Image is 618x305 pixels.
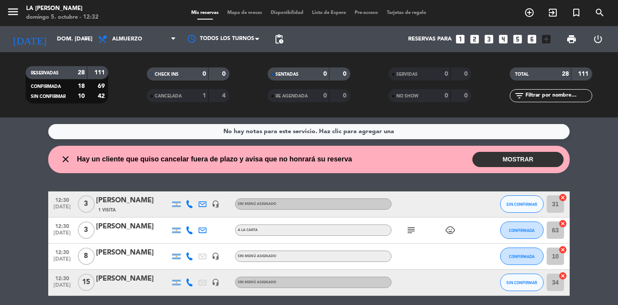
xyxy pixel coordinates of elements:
[222,93,227,99] strong: 4
[96,273,170,285] div: [PERSON_NAME]
[383,10,431,15] span: Tarjetas de regalo
[187,10,223,15] span: Mis reservas
[500,274,544,291] button: SIN CONFIRMAR
[525,91,592,101] input: Filtrar por nombre...
[96,247,170,258] div: [PERSON_NAME]
[31,94,66,99] span: SIN CONFIRMAR
[31,84,61,89] span: CONFIRMADA
[51,247,73,257] span: 12:30
[472,152,564,167] button: MOSTRAR
[514,90,525,101] i: filter_list
[507,280,538,285] span: SIN CONFIRMAR
[78,93,85,99] strong: 10
[51,273,73,283] span: 12:30
[562,71,569,77] strong: 28
[593,34,603,44] i: power_settings_new
[323,71,327,77] strong: 0
[238,228,258,232] span: a la carta
[224,127,395,137] div: No hay notas para este servicio. Haz clic para agregar una
[351,10,383,15] span: Pre-acceso
[77,154,352,165] span: Hay un cliente que quiso cancelar fuera de plazo y avisa que no honrará su reserva
[212,200,219,208] i: headset_mic
[526,34,538,45] i: looks_6
[51,256,73,266] span: [DATE]
[396,72,418,77] span: SERVIDAS
[445,71,448,77] strong: 0
[558,245,567,254] i: cancel
[498,34,509,45] i: looks_4
[343,93,349,99] strong: 0
[276,94,308,98] span: RE AGENDADA
[571,7,581,18] i: turned_in_not
[51,230,73,240] span: [DATE]
[515,72,528,77] span: TOTAL
[578,71,590,77] strong: 111
[238,255,276,258] span: Sin menú asignado
[455,34,466,45] i: looks_one
[112,36,142,42] span: Almuerzo
[98,207,116,214] span: 1 Visita
[483,34,495,45] i: looks_3
[223,10,267,15] span: Mapa de mesas
[408,36,452,43] span: Reservas para
[7,30,53,49] i: [DATE]
[267,10,308,15] span: Disponibilidad
[26,13,99,22] div: domingo 5. octubre - 12:32
[541,34,552,45] i: add_box
[500,248,544,265] button: CONFIRMADA
[98,93,106,99] strong: 42
[548,7,558,18] i: exit_to_app
[51,204,73,214] span: [DATE]
[585,26,612,52] div: LOG OUT
[94,70,106,76] strong: 111
[96,195,170,206] div: [PERSON_NAME]
[396,94,419,98] span: NO SHOW
[276,72,299,77] span: SENTADAS
[524,7,535,18] i: add_circle_outline
[595,7,605,18] i: search
[558,271,567,280] i: cancel
[308,10,351,15] span: Lista de Espera
[51,221,73,231] span: 12:30
[78,248,95,265] span: 8
[238,202,276,206] span: Sin menú asignado
[558,193,567,202] i: cancel
[274,34,284,44] span: pending_actions
[323,93,327,99] strong: 0
[78,195,95,213] span: 3
[7,5,20,21] button: menu
[7,5,20,18] i: menu
[212,278,219,286] i: headset_mic
[406,225,416,235] i: subject
[464,93,469,99] strong: 0
[238,281,276,284] span: Sin menú asignado
[31,71,59,75] span: RESERVADAS
[469,34,480,45] i: looks_two
[222,71,227,77] strong: 0
[51,194,73,204] span: 12:30
[566,34,577,44] span: print
[500,221,544,239] button: CONFIRMADA
[78,70,85,76] strong: 28
[500,195,544,213] button: SIN CONFIRMAR
[509,228,535,233] span: CONFIRMADA
[78,274,95,291] span: 15
[445,225,455,235] i: child_care
[212,252,219,260] i: headset_mic
[509,254,535,259] span: CONFIRMADA
[464,71,469,77] strong: 0
[155,72,179,77] span: CHECK INS
[512,34,523,45] i: looks_5
[26,4,99,13] div: LA [PERSON_NAME]
[60,154,71,164] i: close
[98,83,106,89] strong: 69
[78,83,85,89] strong: 18
[445,93,448,99] strong: 0
[507,202,538,207] span: SIN CONFIRMAR
[203,71,206,77] strong: 0
[78,221,95,239] span: 3
[96,221,170,232] div: [PERSON_NAME]
[343,71,349,77] strong: 0
[203,93,206,99] strong: 1
[81,34,91,44] i: arrow_drop_down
